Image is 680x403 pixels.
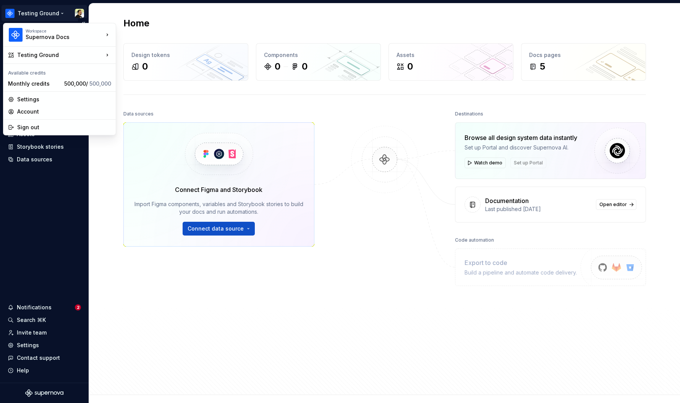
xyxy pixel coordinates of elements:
div: Supernova Docs [26,33,91,41]
span: 500,000 [89,80,111,87]
div: Monthly credits [8,80,61,88]
div: Workspace [26,29,104,33]
span: 500,000 / [64,80,111,87]
div: Sign out [17,123,111,131]
div: Testing Ground [17,51,104,59]
div: Settings [17,96,111,103]
div: Account [17,108,111,115]
div: Available credits [5,65,114,78]
img: 87691e09-aac2-46b6-b153-b9fe4eb63333.png [9,28,23,42]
